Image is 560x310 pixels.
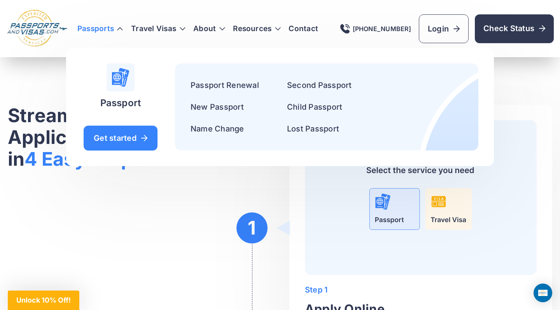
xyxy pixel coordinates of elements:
a: Name Change [191,124,244,133]
a: Get started [84,126,157,151]
a: Passport Renewal [191,81,259,90]
a: Check Status [475,14,554,43]
a: Lost Passport [287,124,339,133]
span: 4 Easy Steps [24,147,143,170]
a: [PHONE_NUMBER] [340,24,411,33]
a: Second Passport [287,81,352,90]
h5: Step 1 [305,284,537,295]
img: Logo [6,9,68,48]
h2: 1 [236,212,268,243]
a: About [193,25,216,33]
h3: Resources [233,25,281,33]
div: Open Intercom Messenger [534,284,552,302]
h3: Travel Visas [131,25,185,33]
h2: Streamlined Application Process in [8,105,192,170]
a: Child Passport [287,102,342,112]
div: Unlock 10% Off! [8,291,79,310]
img: Apply Online [320,136,521,259]
span: Get started [94,134,147,142]
a: Login [419,14,469,43]
a: New Passport [191,102,244,112]
h4: Passport [100,98,141,109]
a: Contact [289,25,318,33]
h3: Passports [77,25,123,33]
span: Check Status [483,23,545,34]
span: Login [428,23,460,34]
span: Unlock 10% Off! [16,296,71,304]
